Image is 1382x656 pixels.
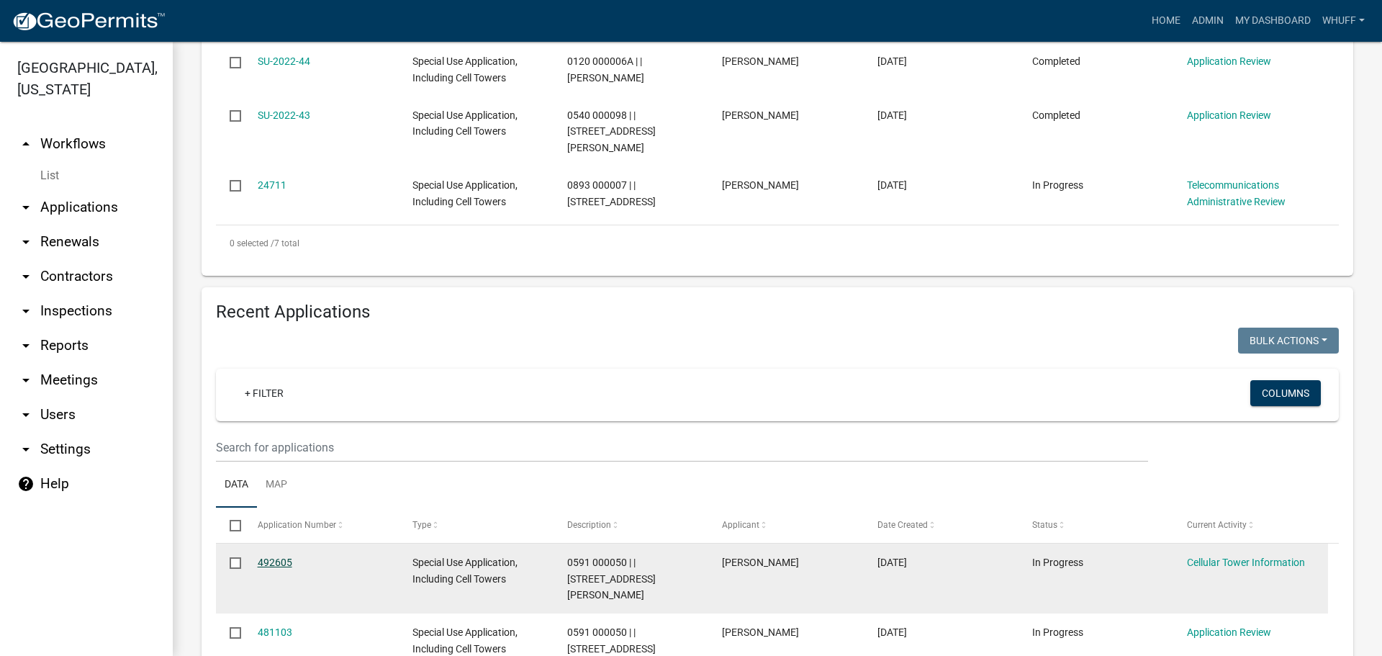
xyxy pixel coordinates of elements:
span: Description [567,520,611,530]
i: arrow_drop_down [17,372,35,389]
span: In Progress [1032,557,1083,568]
datatable-header-cell: Status [1019,508,1173,542]
span: 0893 000007 | | 5605 ROANOKE RD [567,179,656,207]
div: 7 total [216,225,1339,261]
button: Bulk Actions [1238,328,1339,354]
datatable-header-cell: Select [216,508,243,542]
span: 0591 000050 | | 236 A/B NEW HUTCHINSON MILL RD [567,557,656,601]
i: arrow_drop_down [17,406,35,423]
datatable-header-cell: Type [399,508,554,542]
a: 24711 [258,179,286,191]
i: arrow_drop_up [17,135,35,153]
span: Completed [1032,109,1080,121]
span: Sonya Ness [722,109,799,121]
span: Special Use Application, Including Cell Towers [412,557,518,585]
a: Home [1146,7,1186,35]
a: whuff [1316,7,1370,35]
span: Date Created [877,520,928,530]
span: 01/07/2022 [877,179,907,191]
i: arrow_drop_down [17,441,35,458]
span: Status [1032,520,1057,530]
datatable-header-cell: Applicant [708,508,863,542]
button: Columns [1250,380,1321,406]
a: Map [257,462,296,508]
h4: Recent Applications [216,302,1339,323]
span: Type [412,520,431,530]
datatable-header-cell: Current Activity [1173,508,1328,542]
span: 0540 000098 | | 160 BURKES CHAPEL RD [567,109,656,154]
a: Cellular Tower Information [1187,557,1305,568]
span: Special Use Application, Including Cell Towers [412,626,518,655]
i: help [17,475,35,493]
span: Special Use Application, Including Cell Towers [412,179,518,207]
a: SU-2022-43 [258,109,310,121]
i: arrow_drop_down [17,268,35,285]
a: + Filter [233,380,295,406]
span: In Progress [1032,626,1083,638]
a: 492605 [258,557,292,568]
span: Blake Sailors [722,557,799,568]
a: Admin [1186,7,1229,35]
i: arrow_drop_down [17,337,35,354]
span: Antonio Aviles [722,626,799,638]
span: 10/14/2025 [877,557,907,568]
span: Application Number [258,520,336,530]
a: Data [216,462,257,508]
span: LLOYD MCCARTHY [722,179,799,191]
span: Current Activity [1187,520,1247,530]
span: In Progress [1032,179,1083,191]
i: arrow_drop_down [17,233,35,251]
input: Search for applications [216,433,1148,462]
a: Telecommunications Administrative Review [1187,179,1286,207]
datatable-header-cell: Description [554,508,708,542]
span: 10/25/2022 [877,109,907,121]
span: Completed [1032,55,1080,67]
span: 0120 000006A | | FINNEY RD [567,55,644,84]
a: Application Review [1187,55,1271,67]
span: 0 selected / [230,238,274,248]
i: arrow_drop_down [17,302,35,320]
a: Application Review [1187,109,1271,121]
a: SU-2022-44 [258,55,310,67]
span: 09/19/2025 [877,626,907,638]
a: Application Review [1187,626,1271,638]
datatable-header-cell: Date Created [863,508,1018,542]
span: Special Use Application, Including Cell Towers [412,55,518,84]
i: arrow_drop_down [17,199,35,216]
span: Sonya Ness [722,55,799,67]
a: My Dashboard [1229,7,1316,35]
span: 10/25/2022 [877,55,907,67]
span: Special Use Application, Including Cell Towers [412,109,518,138]
datatable-header-cell: Application Number [243,508,398,542]
a: 481103 [258,626,292,638]
span: Applicant [722,520,759,530]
